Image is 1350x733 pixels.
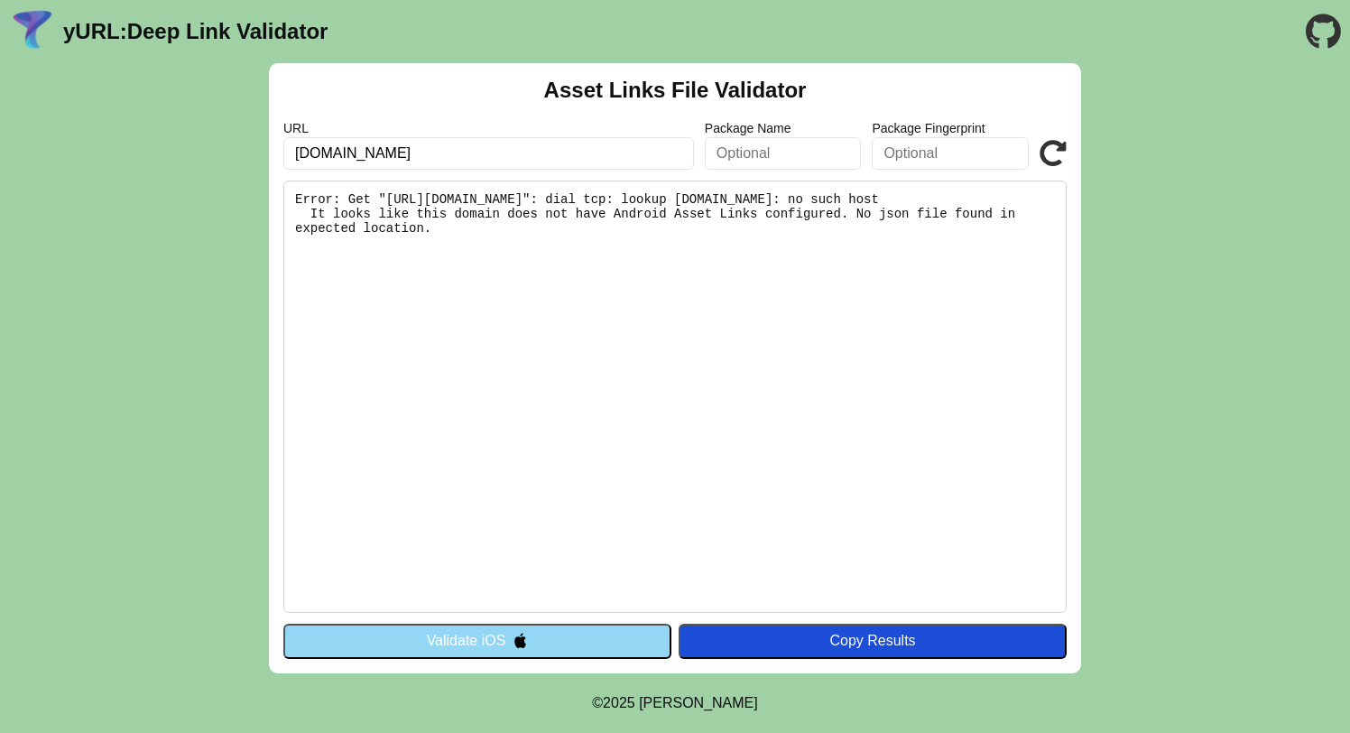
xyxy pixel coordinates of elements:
img: appleIcon.svg [513,633,528,648]
a: Michael Ibragimchayev's Personal Site [639,695,758,710]
label: URL [283,121,694,135]
button: Validate iOS [283,624,671,658]
h2: Asset Links File Validator [544,78,807,103]
input: Optional [705,137,862,170]
input: Required [283,137,694,170]
input: Optional [872,137,1029,170]
img: yURL Logo [9,8,56,55]
footer: © [592,673,757,733]
div: Copy Results [688,633,1058,649]
span: 2025 [603,695,635,710]
label: Package Name [705,121,862,135]
pre: Error: Get "[URL][DOMAIN_NAME]": dial tcp: lookup [DOMAIN_NAME]: no such host It looks like this ... [283,181,1067,613]
label: Package Fingerprint [872,121,1029,135]
a: yURL:Deep Link Validator [63,19,328,44]
button: Copy Results [679,624,1067,658]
